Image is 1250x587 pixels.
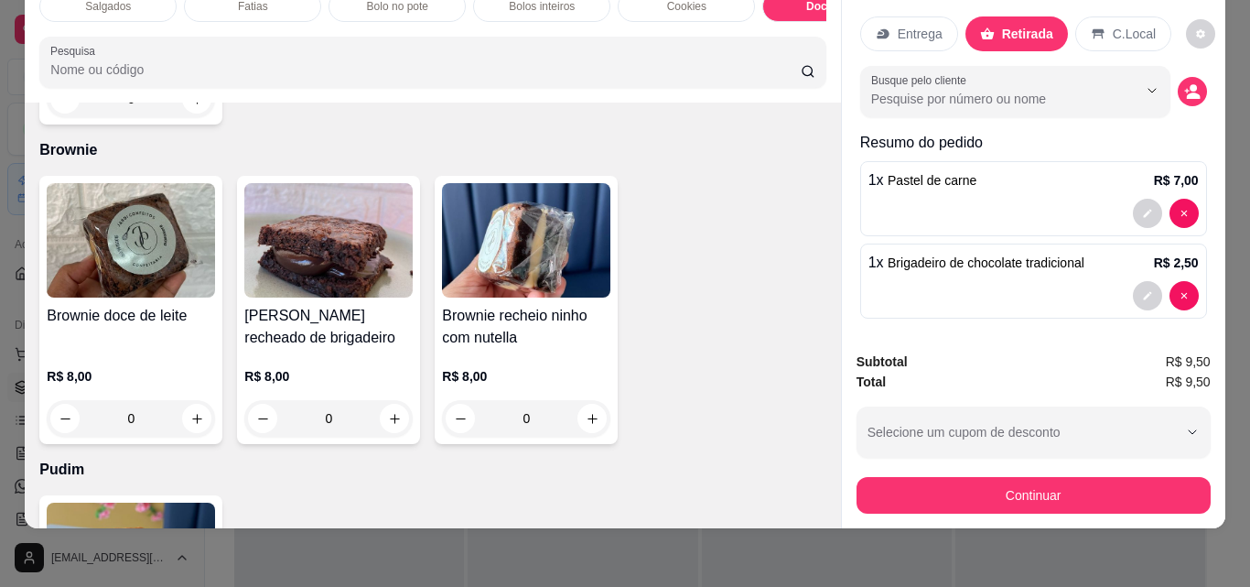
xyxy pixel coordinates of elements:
[1154,171,1199,190] p: R$ 7,00
[442,183,610,298] img: product-image
[1154,254,1199,272] p: R$ 2,50
[47,183,215,298] img: product-image
[868,169,977,191] p: 1 x
[857,375,886,389] strong: Total
[39,459,825,481] p: Pudim
[1166,352,1211,372] span: R$ 9,50
[1133,281,1162,310] button: decrease-product-quantity
[577,404,607,433] button: increase-product-quantity
[898,25,943,43] p: Entrega
[50,404,80,433] button: decrease-product-quantity
[380,404,409,433] button: increase-product-quantity
[182,404,211,433] button: increase-product-quantity
[1169,281,1199,310] button: decrease-product-quantity
[1113,25,1156,43] p: C.Local
[871,90,1108,108] input: Busque pelo cliente
[857,477,1211,514] button: Continuar
[860,132,1207,154] p: Resumo do pedido
[1002,25,1053,43] p: Retirada
[244,367,413,386] p: R$ 8,00
[871,72,973,88] label: Busque pelo cliente
[888,173,976,188] span: Pastel de carne
[39,139,825,161] p: Brownie
[248,404,277,433] button: decrease-product-quantity
[1169,199,1199,228] button: decrease-product-quantity
[50,43,102,59] label: Pesquisa
[1178,77,1207,106] button: decrease-product-quantity
[1133,199,1162,228] button: decrease-product-quantity
[47,367,215,386] p: R$ 8,00
[446,404,475,433] button: decrease-product-quantity
[47,305,215,327] h4: Brownie doce de leite
[1186,19,1215,49] button: decrease-product-quantity
[244,305,413,349] h4: [PERSON_NAME] recheado de brigadeiro
[1166,372,1211,392] span: R$ 9,50
[868,252,1084,274] p: 1 x
[442,305,610,349] h4: Brownie recheio ninho com nutella
[857,407,1211,458] button: Selecione um cupom de desconto
[442,367,610,386] p: R$ 8,00
[888,255,1084,270] span: Brigadeiro de chocolate tradicional
[1137,76,1167,105] button: Show suggestions
[857,354,908,369] strong: Subtotal
[244,183,413,298] img: product-image
[50,60,801,79] input: Pesquisa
